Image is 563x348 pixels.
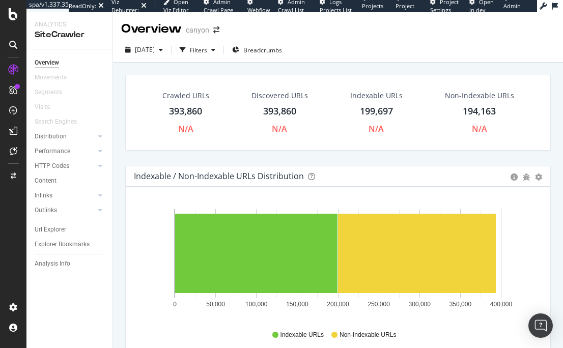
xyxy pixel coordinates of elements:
[350,91,403,101] div: Indexable URLs
[35,258,105,269] a: Analysis Info
[369,123,384,135] div: N/A
[286,301,308,308] text: 150,000
[503,2,521,18] span: Admin Page
[35,146,70,157] div: Performance
[69,2,96,10] div: ReadOnly:
[511,173,518,181] div: circle-info
[35,57,59,68] div: Overview
[35,102,50,112] div: Visits
[243,46,282,54] span: Breadcrumbs
[463,105,496,118] div: 194,163
[35,87,72,98] a: Segments
[472,123,487,135] div: N/A
[35,29,104,41] div: SiteCrawler
[490,301,513,308] text: 400,000
[528,313,553,338] div: Open Intercom Messenger
[35,205,95,216] a: Outlinks
[263,105,296,118] div: 393,860
[340,331,396,339] span: Non-Indexable URLs
[121,42,167,58] button: [DATE]
[35,224,66,235] div: Url Explorer
[35,72,67,83] div: Movements
[35,87,62,98] div: Segments
[121,20,182,38] div: Overview
[169,105,202,118] div: 393,860
[35,190,95,201] a: Inlinks
[173,301,177,308] text: 0
[360,105,393,118] div: 199,697
[35,146,95,157] a: Performance
[327,301,349,308] text: 200,000
[35,161,69,171] div: HTTP Codes
[535,173,542,181] div: gear
[162,91,209,101] div: Crawled URLs
[134,203,542,321] svg: A chart.
[35,72,77,83] a: Movements
[445,91,514,101] div: Non-Indexable URLs
[35,20,104,29] div: Analytics
[135,45,155,54] span: 2025 Sep. 18th
[35,239,90,250] div: Explorer Bookmarks
[35,176,57,186] div: Content
[206,301,225,308] text: 50,000
[186,25,209,35] div: canyon
[176,42,219,58] button: Filters
[35,176,105,186] a: Content
[35,224,105,235] a: Url Explorer
[272,123,287,135] div: N/A
[251,91,308,101] div: Discovered URLs
[35,258,70,269] div: Analysis Info
[396,2,414,18] span: Project Page
[35,57,105,68] a: Overview
[35,102,60,112] a: Visits
[35,205,57,216] div: Outlinks
[190,46,207,54] div: Filters
[35,161,95,171] a: HTTP Codes
[280,331,324,339] span: Indexable URLs
[35,131,67,142] div: Distribution
[523,173,530,181] div: bug
[213,26,219,34] div: arrow-right-arrow-left
[134,171,304,181] div: Indexable / Non-Indexable URLs Distribution
[35,131,95,142] a: Distribution
[228,42,286,58] button: Breadcrumbs
[368,301,390,308] text: 250,000
[362,2,383,18] span: Projects List
[35,117,87,127] a: Search Engines
[35,239,105,250] a: Explorer Bookmarks
[35,117,77,127] div: Search Engines
[247,6,270,14] span: Webflow
[178,123,193,135] div: N/A
[35,190,52,201] div: Inlinks
[409,301,431,308] text: 300,000
[449,301,472,308] text: 350,000
[245,301,268,308] text: 100,000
